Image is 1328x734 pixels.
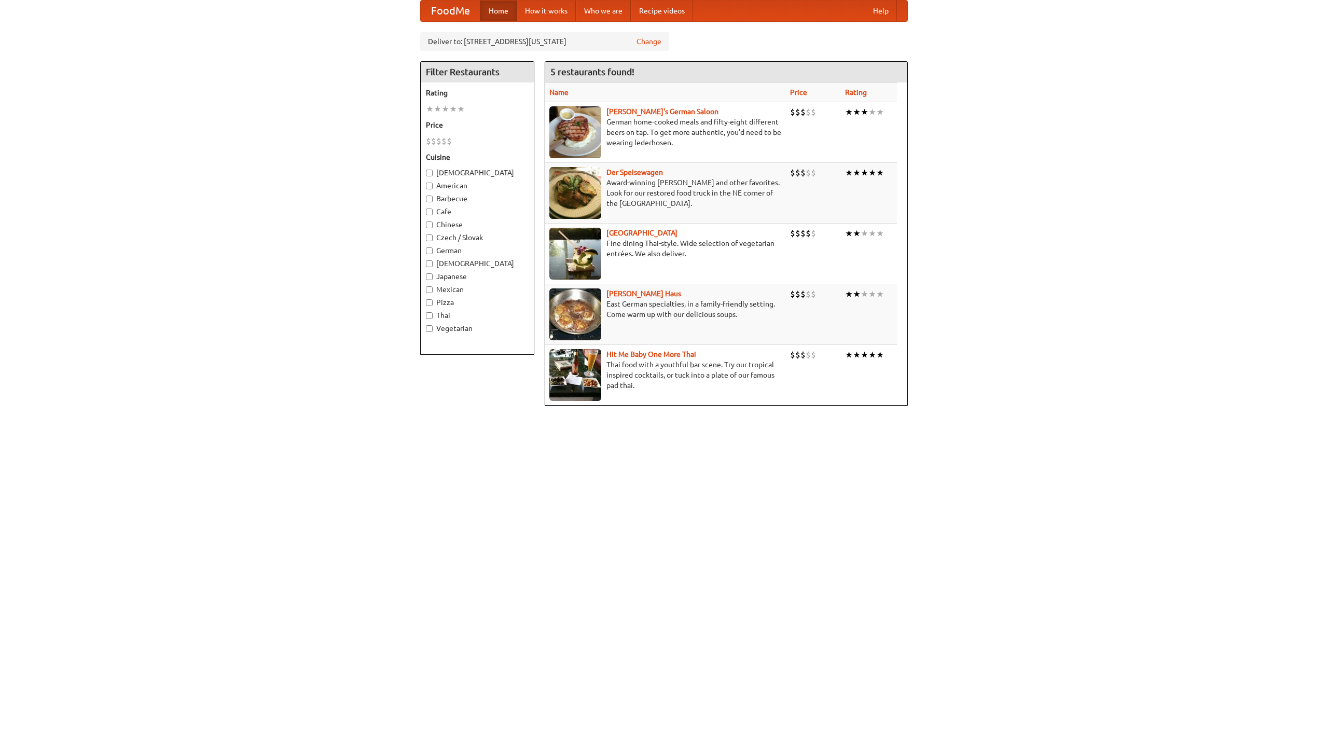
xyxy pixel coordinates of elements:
li: ★ [441,103,449,115]
li: $ [795,167,800,178]
li: ★ [853,106,861,118]
input: Mexican [426,286,433,293]
img: speisewagen.jpg [549,167,601,219]
li: ★ [853,228,861,239]
input: American [426,183,433,189]
li: $ [790,167,795,178]
li: $ [790,288,795,300]
a: Rating [845,88,867,96]
input: Czech / Slovak [426,234,433,241]
a: [PERSON_NAME]'s German Saloon [606,107,718,116]
input: [DEMOGRAPHIC_DATA] [426,170,433,176]
li: ★ [853,167,861,178]
a: Help [865,1,897,21]
li: $ [800,228,806,239]
li: ★ [845,167,853,178]
label: Czech / Slovak [426,232,529,243]
input: German [426,247,433,254]
li: $ [795,288,800,300]
li: $ [811,349,816,361]
p: Thai food with a youthful bar scene. Try our tropical inspired cocktails, or tuck into a plate of... [549,359,782,391]
input: Japanese [426,273,433,280]
li: ★ [845,228,853,239]
a: FoodMe [421,1,480,21]
li: $ [441,135,447,147]
img: satay.jpg [549,228,601,280]
p: Fine dining Thai-style. Wide selection of vegetarian entrées. We also deliver. [549,238,782,259]
li: ★ [426,103,434,115]
li: $ [790,349,795,361]
li: $ [800,349,806,361]
p: East German specialties, in a family-friendly setting. Come warm up with our delicious soups. [549,299,782,320]
label: Cafe [426,206,529,217]
label: Barbecue [426,193,529,204]
h4: Filter Restaurants [421,62,534,82]
a: [GEOGRAPHIC_DATA] [606,229,677,237]
input: [DEMOGRAPHIC_DATA] [426,260,433,267]
a: Who we are [576,1,631,21]
li: $ [811,228,816,239]
li: $ [806,106,811,118]
label: [DEMOGRAPHIC_DATA] [426,168,529,178]
label: [DEMOGRAPHIC_DATA] [426,258,529,269]
li: $ [806,167,811,178]
label: Japanese [426,271,529,282]
li: ★ [853,288,861,300]
a: Hit Me Baby One More Thai [606,350,696,358]
li: ★ [876,228,884,239]
li: ★ [845,106,853,118]
h5: Rating [426,88,529,98]
input: Barbecue [426,196,433,202]
a: Der Speisewagen [606,168,663,176]
label: American [426,181,529,191]
h5: Price [426,120,529,130]
a: How it works [517,1,576,21]
input: Cafe [426,209,433,215]
a: Home [480,1,517,21]
ng-pluralize: 5 restaurants found! [550,67,634,77]
li: ★ [457,103,465,115]
li: $ [800,288,806,300]
label: Pizza [426,297,529,308]
li: ★ [868,288,876,300]
li: ★ [868,167,876,178]
label: Thai [426,310,529,321]
h5: Cuisine [426,152,529,162]
li: $ [431,135,436,147]
a: Change [637,36,661,47]
input: Chinese [426,221,433,228]
img: esthers.jpg [549,106,601,158]
li: $ [800,167,806,178]
li: $ [806,288,811,300]
img: kohlhaus.jpg [549,288,601,340]
li: $ [447,135,452,147]
li: $ [806,228,811,239]
li: ★ [845,349,853,361]
li: $ [790,106,795,118]
li: ★ [861,167,868,178]
label: Mexican [426,284,529,295]
li: ★ [845,288,853,300]
li: $ [811,167,816,178]
li: ★ [861,349,868,361]
li: ★ [876,106,884,118]
li: ★ [868,106,876,118]
li: ★ [449,103,457,115]
li: ★ [861,228,868,239]
li: ★ [434,103,441,115]
li: $ [806,349,811,361]
li: $ [811,288,816,300]
li: $ [790,228,795,239]
li: $ [795,349,800,361]
li: $ [800,106,806,118]
li: $ [795,228,800,239]
img: babythai.jpg [549,349,601,401]
li: ★ [876,288,884,300]
li: ★ [861,106,868,118]
p: Award-winning [PERSON_NAME] and other favorites. Look for our restored food truck in the NE corne... [549,177,782,209]
div: Deliver to: [STREET_ADDRESS][US_STATE] [420,32,669,51]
